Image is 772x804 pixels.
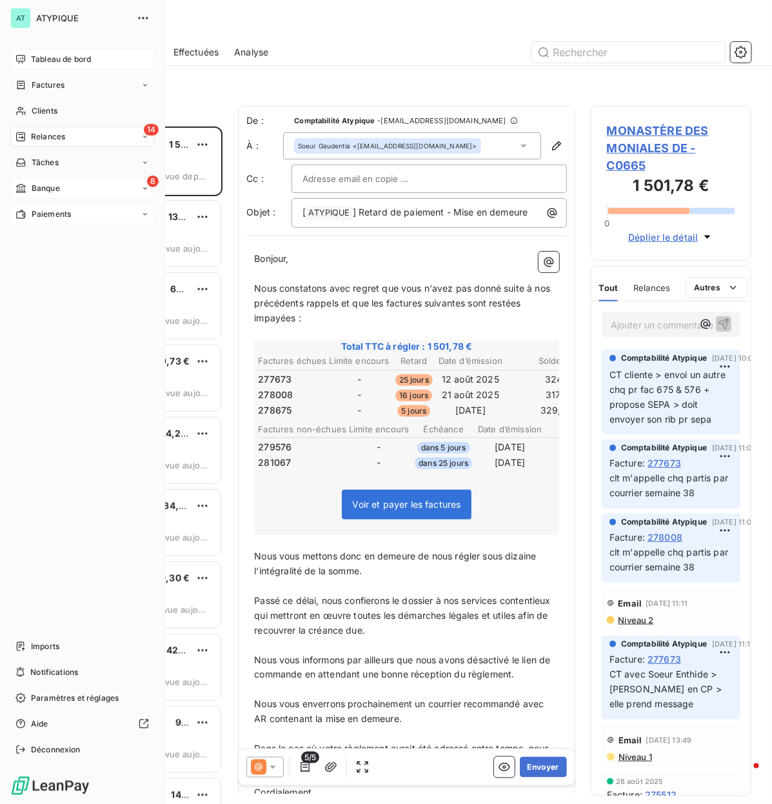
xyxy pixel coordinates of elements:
[353,206,528,217] span: ] Retard de paiement - Mise en demeure
[712,444,756,452] span: [DATE] 11:07
[532,42,726,63] input: Rechercher
[168,211,208,222] span: 133,84 €
[256,340,557,353] span: Total TTC à régler : 1 501,78 €
[10,714,154,734] a: Aide
[648,652,681,666] span: 277673
[353,499,461,510] span: Voir et payer les factures
[348,440,410,454] td: -
[477,456,542,470] td: [DATE]
[609,369,728,425] span: CT cliente > envoi un autre chq pr fac 675 & 576 + propose SEPA > doit envoyer son rib pr sepa
[648,456,681,470] span: 277673
[246,139,283,152] label: À :
[31,641,59,652] span: Imports
[246,206,275,217] span: Objet :
[152,243,210,254] span: prévue aujourd’hui
[31,131,65,143] span: Relances
[329,354,390,368] th: Limite encours
[609,652,645,666] span: Facture :
[254,595,553,636] span: Passé ce délai, nous confierons le dossier à nos services contentieux qui mettront en œuvre toute...
[607,174,735,200] h3: 1 501,78 €
[151,316,210,326] span: prévue aujourd’hui
[645,788,677,801] span: 275512
[147,176,159,187] span: 8
[10,776,90,796] img: Logo LeanPay
[504,372,582,387] td: 324,11 €
[712,518,756,526] span: [DATE] 11:07
[254,253,288,264] span: Bonjour,
[544,440,621,454] td: 262,92 €
[151,532,210,543] span: prévue aujourd’hui
[141,428,195,439] span: 76 024,24 €
[32,208,71,220] span: Paiements
[257,423,347,436] th: Factures non-échues
[646,599,688,607] span: [DATE] 11:11
[151,171,210,181] span: prévue depuis hier
[621,442,707,454] span: Comptabilité Atypique
[31,718,48,730] span: Aide
[391,354,437,368] th: Retard
[648,530,682,544] span: 278008
[173,46,219,59] span: Effectuées
[619,735,642,745] span: Email
[348,456,410,470] td: -
[302,169,441,188] input: Adresse email en copie ...
[246,172,292,185] label: Cc :
[329,403,390,417] td: -
[10,8,31,28] div: AT
[686,277,749,298] button: Autres
[169,139,214,150] span: 1 501,78 €
[599,283,619,293] span: Tout
[504,403,582,417] td: 329,39 €
[166,645,207,656] span: 420,27 €
[170,283,212,294] span: 689,08 €
[712,640,754,648] span: [DATE] 11:11
[306,206,351,221] span: ATYPIQUE
[619,598,642,608] span: Email
[329,388,390,402] td: -
[477,423,542,436] th: Date d’émission
[395,390,432,401] span: 16 jours
[149,572,190,583] span: 679,30 €
[302,206,306,217] span: [
[175,717,211,728] span: 98,06 €
[621,638,707,650] span: Comptabilité Atypique
[617,615,654,625] span: Niveau 2
[504,388,582,402] td: 317,77 €
[438,403,503,417] td: [DATE]
[151,460,210,470] span: prévue aujourd’hui
[36,13,129,23] span: ATYPIQUE
[254,743,551,769] span: Dans le cas où votre règlement aurait été adressé entre temps, nous vous [MEDICAL_DATA] de ne pas...
[621,352,707,364] span: Comptabilité Atypique
[294,117,375,125] span: Comptabilité Atypique
[171,789,210,800] span: 145,67 €
[520,757,567,778] button: Envoyer
[31,54,91,65] span: Tableau de bord
[298,141,477,150] div: <[EMAIL_ADDRESS][DOMAIN_NAME]>
[621,516,707,528] span: Comptabilité Atypique
[646,736,692,744] span: [DATE] 13:49
[151,677,210,687] span: prévue aujourd’hui
[142,356,190,367] span: 3 979,73 €
[624,230,718,245] button: Déplier le détail
[477,440,542,454] td: [DATE]
[417,442,470,454] span: dans 5 jours
[544,423,621,436] th: Solde TTC
[609,472,731,498] span: clt m'appelle chq partis par courrier semaine 38
[144,124,159,136] span: 14
[415,457,472,469] span: dans 25 jours
[607,788,642,801] span: Facture :
[329,372,390,387] td: -
[254,550,539,576] span: Nous vous mettons donc en demeure de nous régler sous dizaine l'intégralité de la somme.
[377,117,506,125] span: - [EMAIL_ADDRESS][DOMAIN_NAME]
[609,530,645,544] span: Facture :
[348,423,410,436] th: Limite encours
[605,218,610,228] span: 0
[397,405,430,417] span: 5 jours
[712,354,758,362] span: [DATE] 10:03
[30,667,78,678] span: Notifications
[609,547,731,572] span: clt m'appelle chq partis par courrier semaine 38
[438,354,503,368] th: Date d’émission
[633,283,670,293] span: Relances
[438,372,503,387] td: 12 août 2025
[607,122,735,174] span: MONASTÈRE DES MONIALES DE - C0665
